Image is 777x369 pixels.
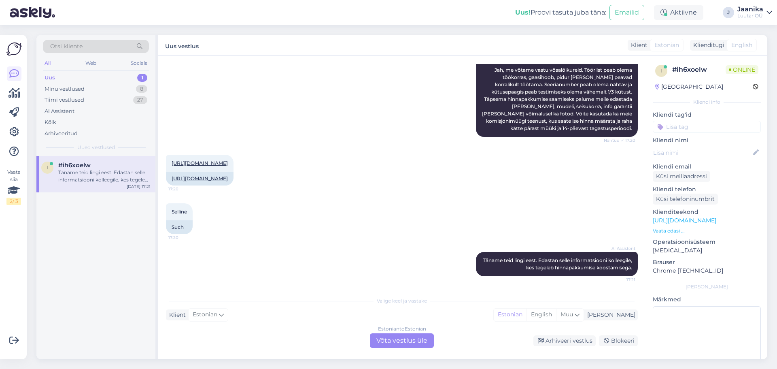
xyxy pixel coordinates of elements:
[653,238,761,246] p: Operatsioonisüsteem
[172,209,187,215] span: Selline
[84,58,98,68] div: Web
[166,220,193,234] div: Such
[526,309,556,321] div: English
[370,333,434,348] div: Võta vestlus üle
[77,144,115,151] span: Uued vestlused
[653,194,718,205] div: Küsi telefoninumbrit
[129,58,149,68] div: Socials
[45,74,55,82] div: Uus
[584,311,635,319] div: [PERSON_NAME]
[560,311,573,318] span: Muu
[653,111,761,119] p: Kliendi tag'id
[45,96,84,104] div: Tiimi vestlused
[653,148,752,157] input: Lisa nimi
[653,267,761,275] p: Chrome [TECHNICAL_ID]
[58,162,91,169] span: #ih6xoelw
[737,6,772,19] a: JaanikaLuutar OÜ
[47,164,48,171] span: i
[654,5,703,20] div: Aktiivne
[609,5,644,20] button: Emailid
[653,121,761,133] input: Lisa tag
[166,297,638,305] div: Valige keel ja vastake
[193,310,217,319] span: Estonian
[58,169,151,183] div: Täname teid lingi eest. Edastan selle informatsiooni kolleegile, kes tegeleb hinnapakkumise koost...
[50,42,83,51] span: Otsi kliente
[737,13,763,19] div: Luutar OÜ
[136,85,147,93] div: 8
[605,245,635,252] span: AI Assistent
[726,65,758,74] span: Online
[6,169,21,205] div: Vaata siia
[483,257,633,271] span: Täname teid lingi eest. Edastan selle informatsiooni kolleegile, kes tegeleb hinnapakkumise koost...
[533,335,596,346] div: Arhiveeri vestlus
[6,41,22,57] img: Askly Logo
[45,85,85,93] div: Minu vestlused
[654,41,679,49] span: Estonian
[653,258,761,267] p: Brauser
[653,227,761,235] p: Vaata edasi ...
[653,162,761,171] p: Kliendi email
[653,208,761,216] p: Klienditeekond
[653,185,761,194] p: Kliendi telefon
[43,58,52,68] div: All
[653,246,761,255] p: [MEDICAL_DATA]
[127,183,151,190] div: [DATE] 17:21
[6,198,21,205] div: 2 / 3
[690,41,724,49] div: Klienditugi
[599,335,638,346] div: Blokeeri
[137,74,147,82] div: 1
[45,130,78,138] div: Arhiveeritud
[655,83,723,91] div: [GEOGRAPHIC_DATA]
[723,7,734,18] div: J
[494,309,526,321] div: Estonian
[653,217,716,224] a: [URL][DOMAIN_NAME]
[672,65,726,75] div: # ih6xoelw
[731,41,752,49] span: English
[653,295,761,304] p: Märkmed
[653,171,710,182] div: Küsi meiliaadressi
[172,160,228,166] a: [URL][DOMAIN_NAME]
[604,137,635,143] span: Nähtud ✓ 17:20
[653,283,761,290] div: [PERSON_NAME]
[515,8,606,17] div: Proovi tasuta juba täna:
[133,96,147,104] div: 27
[660,68,662,74] span: i
[45,107,74,115] div: AI Assistent
[378,325,426,333] div: Estonian to Estonian
[168,186,199,192] span: 17:20
[168,235,199,241] span: 17:20
[166,311,186,319] div: Klient
[653,136,761,145] p: Kliendi nimi
[737,6,763,13] div: Jaanika
[653,98,761,106] div: Kliendi info
[172,175,228,181] a: [URL][DOMAIN_NAME]
[515,9,531,16] b: Uus!
[605,277,635,283] span: 17:21
[482,52,633,131] span: Tere! Jah, me võtame vastu võsalõikureid. Tööriist peab olema töökorras, gaasihoob, pidur [PERSON...
[628,41,647,49] div: Klient
[45,118,56,126] div: Kõik
[165,40,199,51] label: Uus vestlus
